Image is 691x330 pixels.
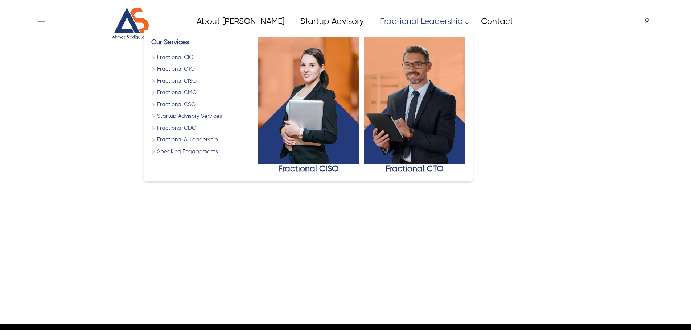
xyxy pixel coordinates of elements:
[364,164,465,174] div: Fractional CTO
[151,124,253,133] a: Fractional Data Leadership
[151,89,253,97] a: Fractinal Chief Marketing Officer
[151,112,253,121] a: Startup Advisory Services
[473,13,521,30] a: Contact
[364,37,465,174] a: Fractional CTO
[640,14,651,29] div: Enter to Open SignUp and Register OverLay
[151,101,253,109] a: Fractional Chief Sales Officer
[151,65,253,74] a: 2
[258,37,359,174] a: Fractional CISO
[91,7,172,40] a: Website Logo for Ahmad Siddiqui
[371,13,473,30] a: Fractional Leadership
[151,148,253,156] a: Speaking Engagements
[258,37,359,164] img: Fractional CISO
[151,77,253,85] a: Fractional CISO
[188,13,292,30] a: About Ahmad
[364,37,465,164] img: Fractional CTO
[292,13,371,30] a: Startup Advisory
[151,136,253,144] a: Fractional AI Leadership
[258,164,359,174] div: Fractional CISO
[104,7,159,40] img: Website Logo for Ahmad Siddiqui
[151,54,253,62] a: Fractional CIO
[151,39,189,46] a: Our Services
